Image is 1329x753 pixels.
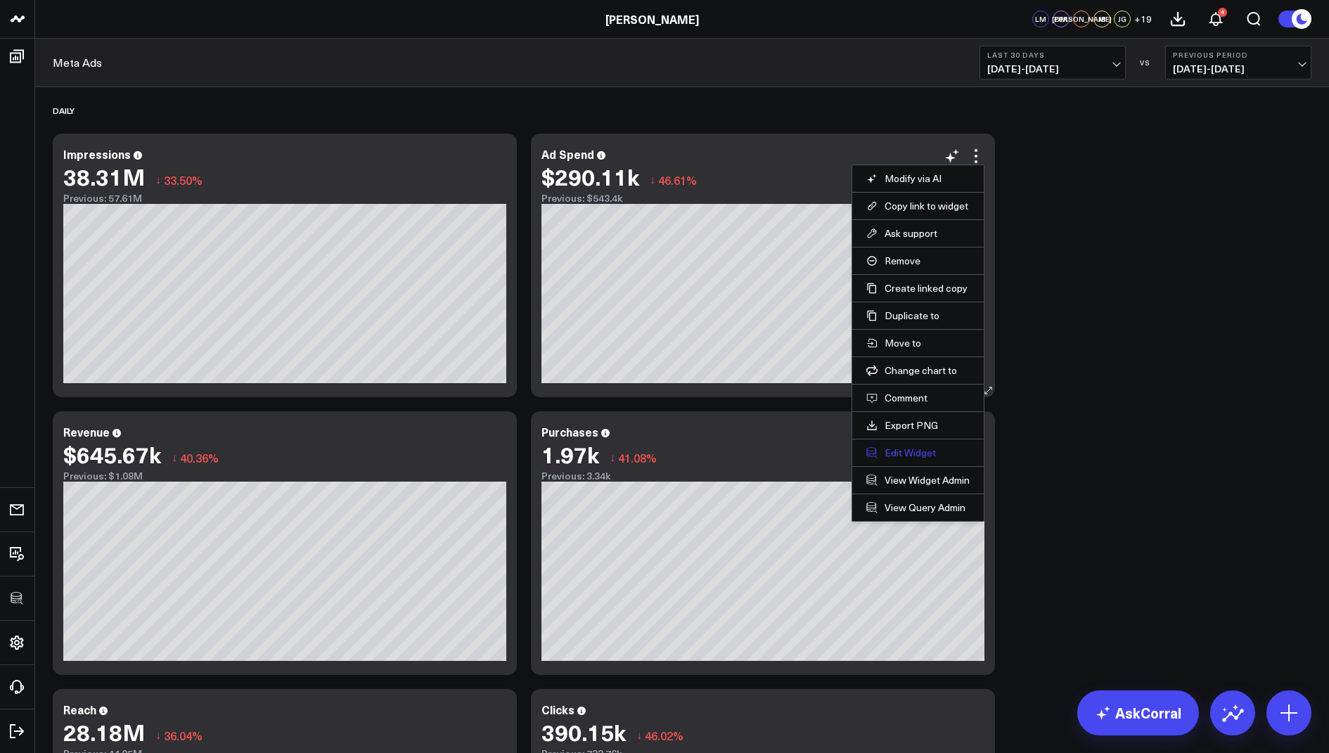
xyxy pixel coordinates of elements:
[1133,58,1158,67] div: VS
[63,146,131,162] div: Impressions
[63,424,110,439] div: Revenue
[63,442,161,467] div: $645.67k
[541,146,594,162] div: Ad Spend
[1134,14,1152,24] span: + 19
[658,172,697,188] span: 46.61%
[866,337,970,349] button: Move to
[1165,46,1311,79] button: Previous Period[DATE]-[DATE]
[866,200,970,212] button: Copy link to widget
[610,449,615,467] span: ↓
[180,450,219,465] span: 40.36%
[63,193,506,204] div: Previous: 57.61M
[866,474,970,487] a: View Widget Admin
[541,719,626,745] div: 390.15k
[1073,11,1090,27] div: [PERSON_NAME]
[53,94,75,127] div: Daily
[1134,11,1152,27] button: +19
[1218,8,1227,17] div: 4
[155,726,161,745] span: ↓
[866,309,970,322] button: Duplicate to
[63,470,506,482] div: Previous: $1.08M
[53,55,102,70] a: Meta Ads
[1032,11,1049,27] div: LM
[164,728,203,743] span: 36.04%
[541,470,984,482] div: Previous: 3.34k
[1077,690,1199,735] a: AskCorral
[866,392,970,404] button: Comment
[1053,11,1070,27] div: DM
[866,282,970,295] button: Create linked copy
[1093,11,1110,27] div: JB
[866,172,970,185] button: Modify via AI
[541,702,574,717] div: Clicks
[1173,63,1304,75] span: [DATE] - [DATE]
[63,702,96,717] div: Reach
[541,424,598,439] div: Purchases
[541,442,599,467] div: 1.97k
[987,63,1118,75] span: [DATE] - [DATE]
[541,164,639,189] div: $290.11k
[1114,11,1131,27] div: JG
[866,255,970,267] button: Remove
[645,728,683,743] span: 46.02%
[636,726,642,745] span: ↓
[155,171,161,189] span: ↓
[650,171,655,189] span: ↓
[980,46,1126,79] button: Last 30 Days[DATE]-[DATE]
[1173,51,1304,59] b: Previous Period
[866,419,970,432] a: Export PNG
[866,446,970,459] button: Edit Widget
[172,449,177,467] span: ↓
[63,719,145,745] div: 28.18M
[164,172,203,188] span: 33.50%
[866,227,970,240] button: Ask support
[605,11,699,27] a: [PERSON_NAME]
[541,193,984,204] div: Previous: $543.4k
[866,364,970,377] button: Change chart to
[866,501,970,514] a: View Query Admin
[63,164,145,189] div: 38.31M
[618,450,657,465] span: 41.08%
[987,51,1118,59] b: Last 30 Days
